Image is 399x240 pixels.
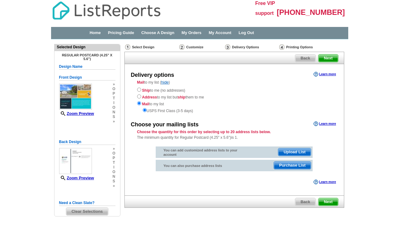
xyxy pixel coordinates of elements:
div: Select Design [124,44,179,52]
span: » [112,119,115,124]
a: My Orders [182,30,202,35]
span: » [112,184,115,188]
span: o [112,151,115,156]
a: hide [161,80,169,85]
span: » [112,82,115,87]
a: Choose A Design [141,30,175,35]
strong: Choose the quantity for this order by selecting up to 20 address lists below. [137,130,271,134]
span: Clear Selections [66,208,108,215]
div: to me (no addresses) to my list but them to me to my list [137,86,332,114]
span: i [112,101,115,105]
div: You can also purchase address lists [156,160,245,169]
div: You can add customized address lists to your account [156,146,245,158]
a: Pricing Guide [108,30,134,35]
strong: Address [142,95,157,99]
span: o [112,170,115,174]
span: Next [319,55,338,62]
span: Upload List [278,148,311,156]
div: Selected Design [54,44,120,50]
span: t [112,160,115,165]
img: Select Design [125,44,130,50]
a: Back [295,54,316,62]
span: o [112,105,115,110]
span: [PHONE_NUMBER] [277,8,345,16]
span: Free VIP support [255,1,275,16]
h4: Regular Postcard (4.25" x 5.6") [59,53,115,61]
h5: Design Name [59,64,115,70]
a: Learn more [314,121,336,126]
span: s [112,115,115,119]
strong: Mail [137,80,144,85]
a: Learn more [314,72,336,77]
a: Log Out [239,30,254,35]
a: Zoom Preview [59,176,94,180]
img: Printing Options & Summary [279,44,284,50]
div: The minimum quantity for Regular Postcard (4.25" x 5.6")is 1. [125,129,344,140]
h5: Back Design [59,139,115,145]
div: Delivery options [131,71,174,79]
div: Choose your mailing lists [131,121,199,129]
span: Purchase List [274,162,311,169]
span: i [112,165,115,170]
div: Printing Options [279,44,334,50]
span: o [112,87,115,91]
a: Home [89,30,101,35]
span: Back [295,198,315,206]
div: to my list ( ) [125,80,344,114]
span: n [112,174,115,179]
span: Back [295,55,315,62]
a: Learn more [314,180,336,185]
img: Customize [179,44,184,50]
img: Delivery Options [225,44,230,50]
strong: ship [178,95,185,99]
span: p [112,91,115,96]
div: USPS First Class (3-5 days) [137,107,332,114]
h5: Front Design [59,75,115,81]
a: Zoom Preview [59,111,94,116]
h5: Need a Clean Slate? [59,200,115,206]
strong: Ship [142,88,150,93]
span: s [112,179,115,184]
a: My Account [209,30,231,35]
img: small-thumb.jpg [59,148,92,174]
strong: Mail [142,102,149,106]
img: small-thumb.jpg [59,84,92,110]
div: Customize [179,44,224,50]
span: p [112,156,115,160]
span: Next [319,198,338,206]
div: Delivery Options [224,44,279,52]
a: Back [295,198,316,206]
span: » [112,146,115,151]
span: n [112,110,115,115]
span: t [112,96,115,101]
